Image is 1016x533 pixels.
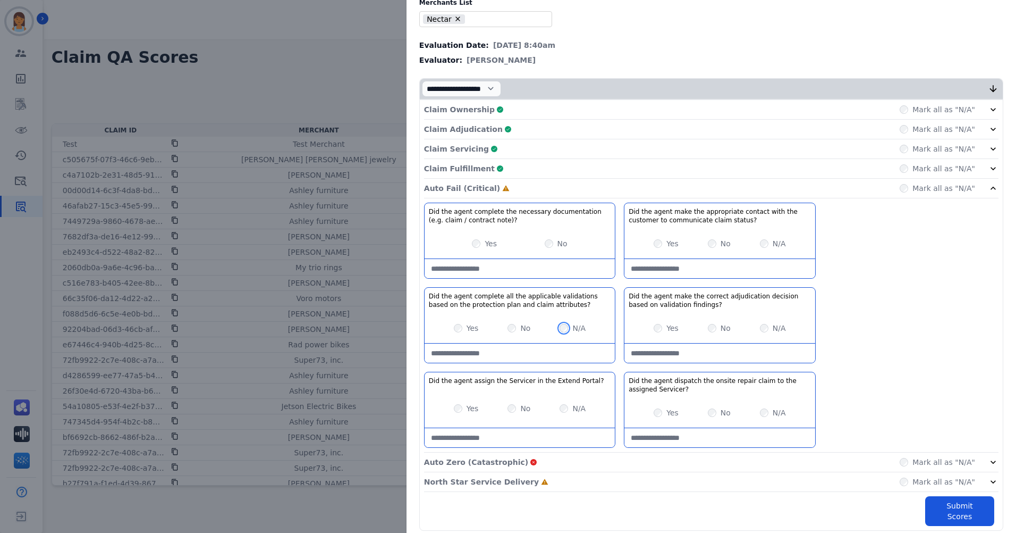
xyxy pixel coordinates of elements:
[629,292,810,309] h3: Did the agent make the correct adjudication decision based on validation findings?
[912,477,975,487] label: Mark all as "N/A"
[912,183,975,194] label: Mark all as "N/A"
[721,238,731,249] label: No
[721,323,731,334] label: No
[572,403,586,414] label: N/A
[429,292,611,309] h3: Did the agent complete all the applicable validations based on the protection plan and claim attr...
[666,238,679,249] label: Yes
[721,407,731,418] label: No
[493,40,555,51] span: [DATE] 8:40am
[467,55,536,65] span: [PERSON_NAME]
[423,14,465,24] li: Nectar
[666,323,679,334] label: Yes
[666,407,679,418] label: Yes
[424,457,528,468] p: Auto Zero (Catastrophic)
[629,207,810,224] h3: Did the agent make the appropriate contact with the customer to communicate claim status?
[572,323,586,334] label: N/A
[467,403,479,414] label: Yes
[419,40,1003,51] div: Evaluation Date:
[925,496,994,526] button: Submit Scores
[912,457,975,468] label: Mark all as "N/A"
[520,323,530,334] label: No
[424,183,500,194] p: Auto Fail (Critical)
[912,144,975,154] label: Mark all as "N/A"
[773,407,786,418] label: N/A
[429,377,604,385] h3: Did the agent assign the Servicer in the Extend Portal?
[773,238,786,249] label: N/A
[912,104,975,115] label: Mark all as "N/A"
[424,477,539,487] p: North Star Service Delivery
[424,163,495,174] p: Claim Fulfillment
[424,124,503,135] p: Claim Adjudication
[419,55,1003,65] div: Evaluator:
[467,323,479,334] label: Yes
[429,207,611,224] h3: Did the agent complete the necessary documentation (e.g. claim / contract note)?
[424,144,489,154] p: Claim Servicing
[454,15,462,23] button: Remove Nectar
[424,104,495,115] p: Claim Ownership
[422,13,545,26] ul: selected options
[557,238,568,249] label: No
[773,323,786,334] label: N/A
[485,238,497,249] label: Yes
[520,403,530,414] label: No
[912,124,975,135] label: Mark all as "N/A"
[629,377,810,394] h3: Did the agent dispatch the onsite repair claim to the assigned Servicer?
[912,163,975,174] label: Mark all as "N/A"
